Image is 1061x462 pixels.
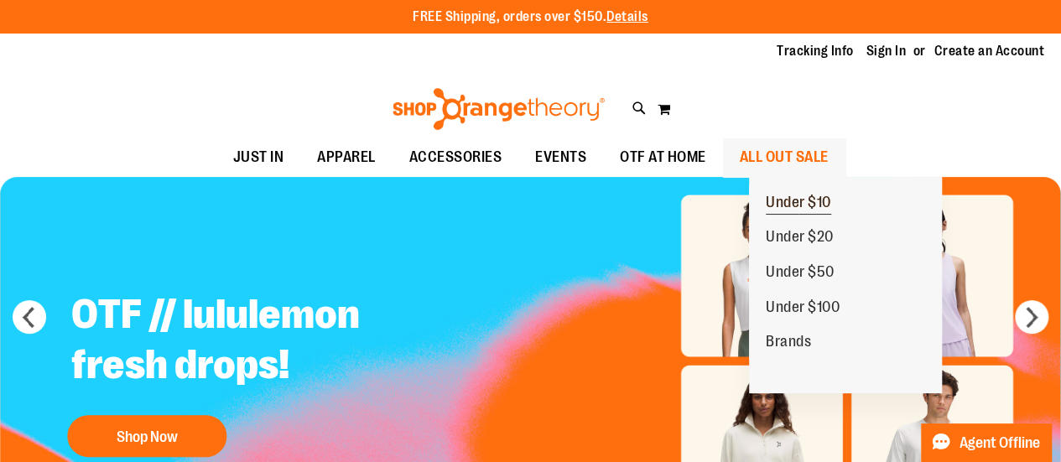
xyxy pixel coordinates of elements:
[960,435,1040,451] span: Agent Offline
[67,415,226,457] button: Shop Now
[409,138,502,176] span: ACCESSORIES
[921,423,1051,462] button: Agent Offline
[766,263,835,284] span: Under $50
[233,138,284,176] span: JUST IN
[13,300,46,334] button: prev
[766,298,840,319] span: Under $100
[1015,300,1048,334] button: next
[766,333,811,354] span: Brands
[317,138,376,176] span: APPAREL
[766,194,831,215] span: Under $10
[766,228,834,249] span: Under $20
[866,42,907,60] a: Sign In
[777,42,854,60] a: Tracking Info
[606,9,648,24] a: Details
[620,138,706,176] span: OTF AT HOME
[740,138,829,176] span: ALL OUT SALE
[59,277,476,407] h2: OTF // lululemon fresh drops!
[413,8,648,27] p: FREE Shipping, orders over $150.
[535,138,586,176] span: EVENTS
[390,88,607,130] img: Shop Orangetheory
[934,42,1045,60] a: Create an Account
